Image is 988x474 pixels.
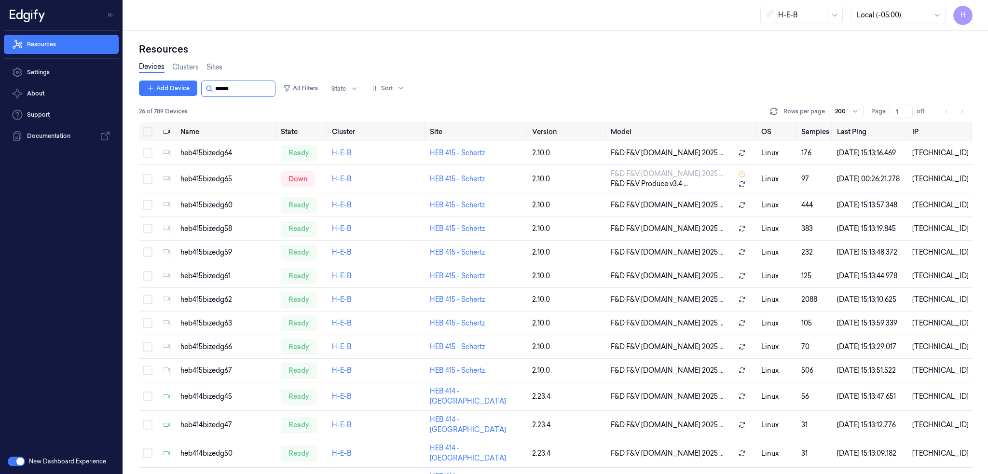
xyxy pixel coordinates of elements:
[332,342,352,351] a: H-E-B
[180,271,273,281] div: heb415bizedg61
[917,107,932,116] span: of 1
[430,224,485,233] a: HEB 415 - Schertz
[783,107,825,116] p: Rows per page
[180,200,273,210] div: heb415bizedg60
[837,295,905,305] div: [DATE] 15:13:10.625
[281,268,317,284] div: ready
[180,366,273,376] div: heb415bizedg67
[281,197,317,213] div: ready
[837,420,905,430] div: [DATE] 15:13:12.776
[761,392,794,402] p: linux
[611,342,724,352] span: F&D F&V [DOMAIN_NAME] 2025 ...
[761,342,794,352] p: linux
[143,318,152,328] button: Select row
[912,448,969,459] div: [TECHNICAL_ID]
[281,292,317,307] div: ready
[332,175,352,183] a: H-E-B
[332,201,352,209] a: H-E-B
[912,224,969,234] div: [TECHNICAL_ID]
[801,448,829,459] div: 31
[532,342,604,352] div: 2.10.0
[761,318,794,328] p: linux
[143,224,152,233] button: Select row
[143,448,152,458] button: Select row
[953,6,973,25] button: H
[611,247,724,257] span: F&D F&V [DOMAIN_NAME] 2025 ...
[611,179,688,189] span: F&D F&V Produce v3.4 ...
[180,224,273,234] div: heb415bizedg58
[180,342,273,352] div: heb415bizedg66
[912,420,969,430] div: [TECHNICAL_ID]
[801,247,829,257] div: 232
[837,366,905,376] div: [DATE] 15:13:51.522
[172,62,199,72] a: Clusters
[332,319,352,327] a: H-E-B
[139,81,197,96] button: Add Device
[611,295,724,305] span: F&D F&V [DOMAIN_NAME] 2025 ...
[177,122,277,141] th: Name
[430,366,485,375] a: HEB 415 - Schertz
[532,295,604,305] div: 2.10.0
[281,417,317,433] div: ready
[332,420,352,429] a: H-E-B
[332,392,352,401] a: H-E-B
[761,174,794,184] p: linux
[837,174,905,184] div: [DATE] 00:26:21.278
[4,63,119,82] a: Settings
[430,444,506,462] a: HEB 414 - [GEOGRAPHIC_DATA]
[912,295,969,305] div: [TECHNICAL_ID]
[837,318,905,328] div: [DATE] 15:13:59.339
[206,62,222,72] a: Sites
[761,366,794,376] p: linux
[430,248,485,257] a: HEB 415 - Schertz
[532,200,604,210] div: 2.10.0
[611,224,724,234] span: F&D F&V [DOMAIN_NAME] 2025 ...
[139,107,188,116] span: 26 of 789 Devices
[143,148,152,158] button: Select row
[332,224,352,233] a: H-E-B
[801,174,829,184] div: 97
[761,148,794,158] p: linux
[430,387,506,406] a: HEB 414 - [GEOGRAPHIC_DATA]
[281,244,317,260] div: ready
[761,295,794,305] p: linux
[4,84,119,103] button: About
[532,174,604,184] div: 2.10.0
[837,148,905,158] div: [DATE] 15:13:16.469
[332,271,352,280] a: H-E-B
[430,271,485,280] a: HEB 415 - Schertz
[281,315,317,331] div: ready
[761,247,794,257] p: linux
[180,318,273,328] div: heb415bizedg63
[430,201,485,209] a: HEB 415 - Schertz
[430,295,485,304] a: HEB 415 - Schertz
[761,448,794,459] p: linux
[430,149,485,157] a: HEB 415 - Schertz
[611,318,724,328] span: F&D F&V [DOMAIN_NAME] 2025 ...
[611,169,724,179] span: F&D F&V [DOMAIN_NAME] 2025 ...
[912,174,969,184] div: [TECHNICAL_ID]
[4,105,119,124] a: Support
[143,420,152,430] button: Select row
[332,366,352,375] a: H-E-B
[143,271,152,281] button: Select row
[180,148,273,158] div: heb415bizedg64
[611,420,724,430] span: F&D F&V [DOMAIN_NAME] 2025 ...
[426,122,528,141] th: Site
[180,247,273,257] div: heb415bizedg59
[837,200,905,210] div: [DATE] 15:13:57.348
[801,224,829,234] div: 383
[761,200,794,210] p: linux
[912,247,969,257] div: [TECHNICAL_ID]
[801,420,829,430] div: 31
[430,342,485,351] a: HEB 415 - Schertz
[281,446,317,461] div: ready
[611,200,724,210] span: F&D F&V [DOMAIN_NAME] 2025 ...
[532,420,604,430] div: 2.23.4
[761,271,794,281] p: linux
[837,392,905,402] div: [DATE] 15:13:47.651
[430,415,506,434] a: HEB 414 - [GEOGRAPHIC_DATA]
[143,247,152,257] button: Select row
[532,366,604,376] div: 2.10.0
[180,448,273,459] div: heb414bizedg50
